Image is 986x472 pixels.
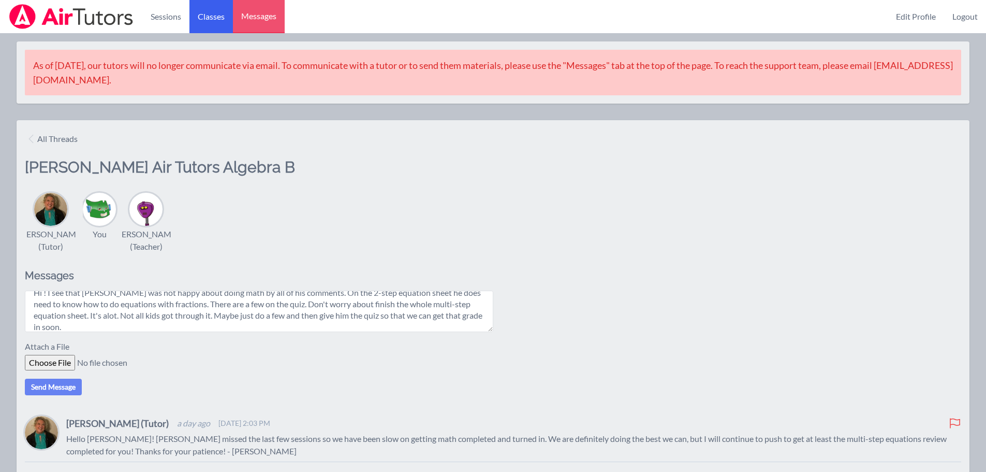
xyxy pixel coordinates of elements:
[129,193,163,226] img: Shannon Cann
[8,4,134,29] img: Airtutors Logo
[25,128,82,149] a: All Threads
[25,416,58,449] img: Amy Ayers
[25,158,493,191] h2: [PERSON_NAME] Air Tutors Algebra B
[25,291,493,332] textarea: Hi ! I see that [PERSON_NAME] was not happy about doing math by all of his comments. On the 2-ste...
[93,228,107,240] div: You
[218,418,270,428] span: [DATE] 2:03 PM
[66,416,169,431] h4: [PERSON_NAME] (Tutor)
[37,133,78,145] span: All Threads
[25,379,82,395] button: Send Message
[66,433,961,457] p: Hello [PERSON_NAME]! [PERSON_NAME] missed the last few sessions so we have been slow on getting m...
[25,340,76,355] label: Attach a File
[25,50,961,95] div: As of [DATE], our tutors will no longer communicate via email. To communicate with a tutor or to ...
[25,269,493,282] h2: Messages
[83,193,116,226] img: Heather Goodrich
[177,417,210,430] span: a day ago
[241,10,276,22] span: Messages
[114,228,179,253] div: [PERSON_NAME] (Teacher)
[19,228,83,253] div: [PERSON_NAME] (Tutor)
[34,193,67,226] img: Amy Ayers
